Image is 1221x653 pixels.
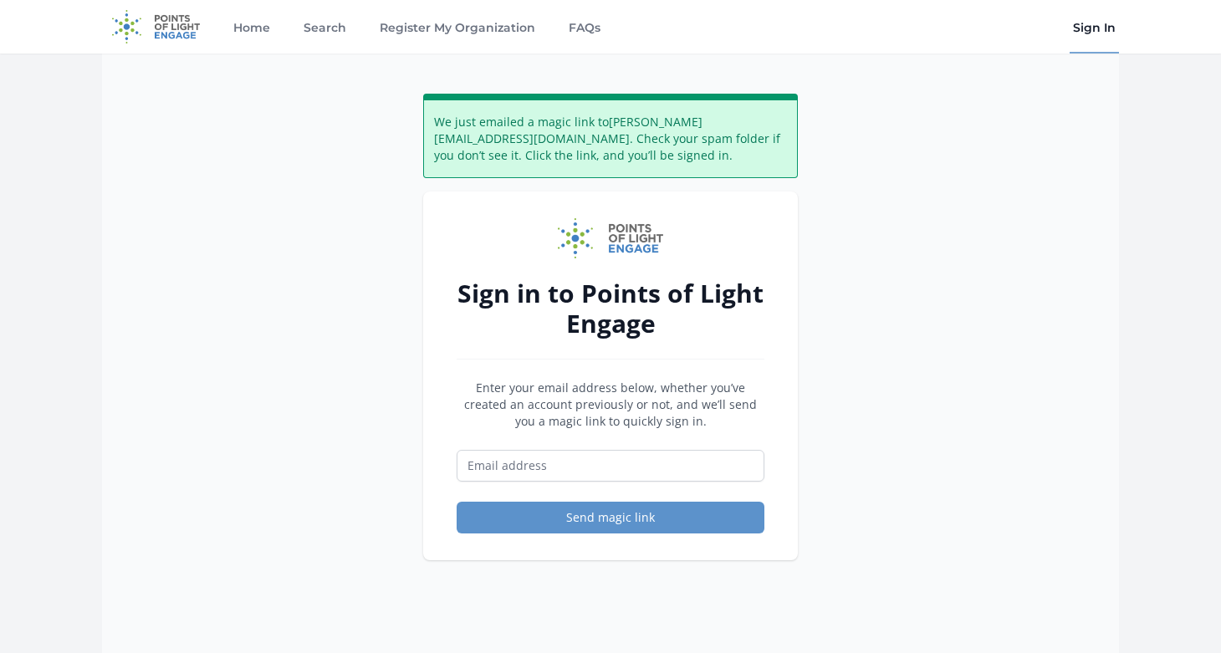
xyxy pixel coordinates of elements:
button: Send magic link [457,502,764,533]
div: We just emailed a magic link to [PERSON_NAME][EMAIL_ADDRESS][DOMAIN_NAME] . Check your spam folde... [423,94,798,178]
h2: Sign in to Points of Light Engage [457,278,764,339]
img: Points of Light Engage logo [558,218,663,258]
input: Email address [457,450,764,482]
p: Enter your email address below, whether you’ve created an account previously or not, and we’ll se... [457,380,764,430]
